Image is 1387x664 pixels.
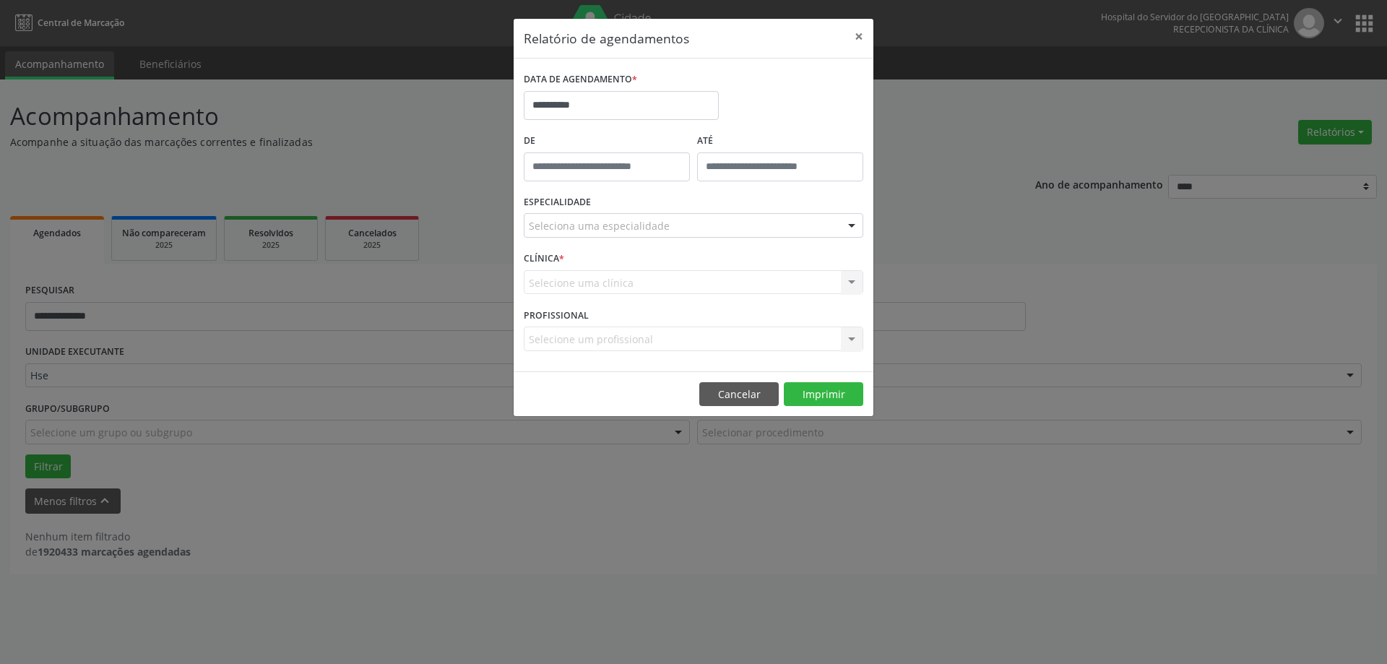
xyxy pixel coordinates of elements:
label: ATÉ [697,130,863,152]
span: Seleciona uma especialidade [529,218,670,233]
button: Close [844,19,873,54]
label: DATA DE AGENDAMENTO [524,69,637,91]
label: ESPECIALIDADE [524,191,591,214]
button: Imprimir [784,382,863,407]
label: CLÍNICA [524,248,564,270]
button: Cancelar [699,382,779,407]
label: PROFISSIONAL [524,304,589,327]
h5: Relatório de agendamentos [524,29,689,48]
label: De [524,130,690,152]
